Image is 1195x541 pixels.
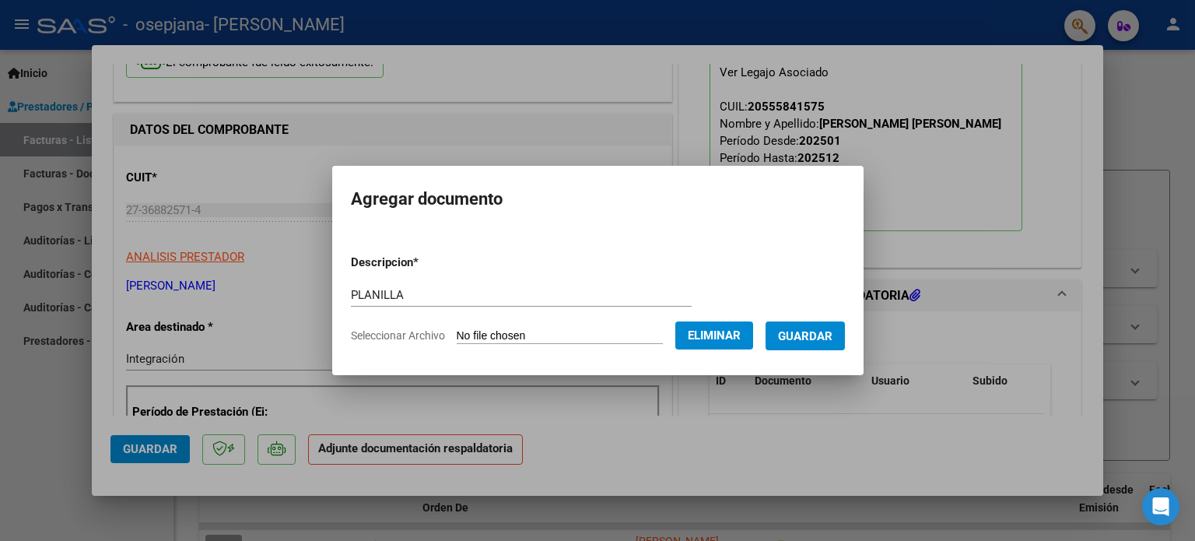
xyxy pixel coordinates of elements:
button: Eliminar [675,321,753,350]
span: Seleccionar Archivo [351,329,445,342]
span: Eliminar [688,328,741,343]
h2: Agregar documento [351,184,845,214]
p: Descripcion [351,254,499,272]
button: Guardar [766,321,845,350]
span: Guardar [778,329,832,343]
div: Open Intercom Messenger [1142,488,1179,525]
